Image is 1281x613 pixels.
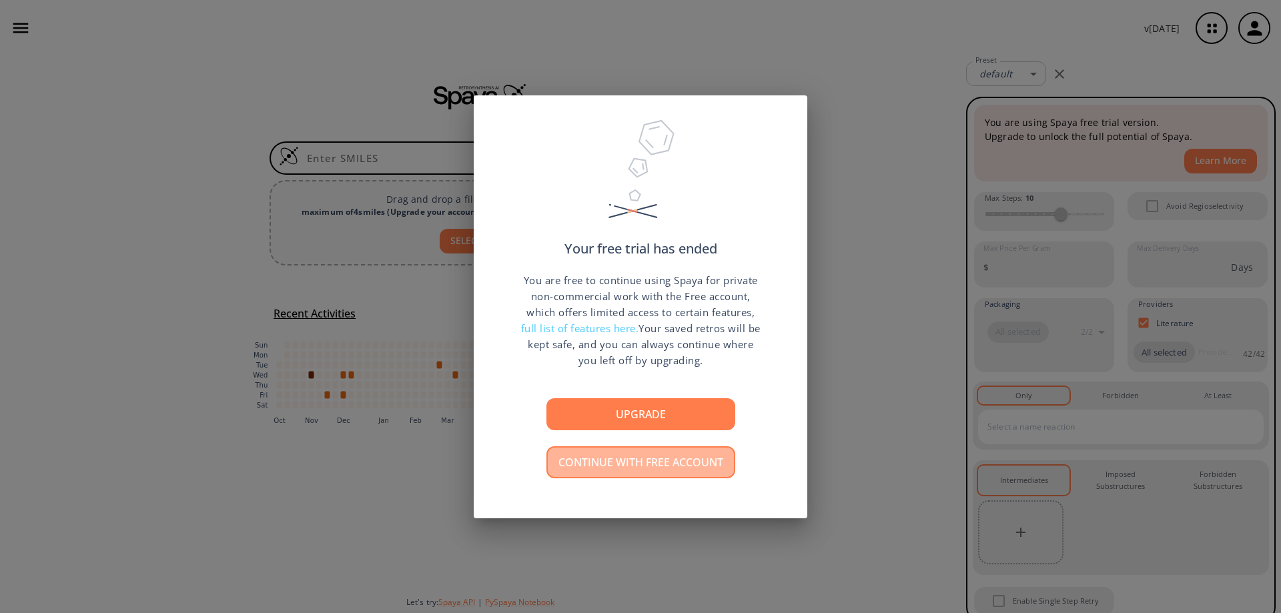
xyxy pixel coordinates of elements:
p: You are free to continue using Spaya for private non-commercial work with the Free account, which... [520,272,761,368]
p: Your free trial has ended [564,242,717,255]
button: Continue with free account [546,446,735,478]
img: Trial Ended [602,115,679,242]
button: Upgrade [546,398,735,430]
span: full list of features here. [521,322,639,335]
